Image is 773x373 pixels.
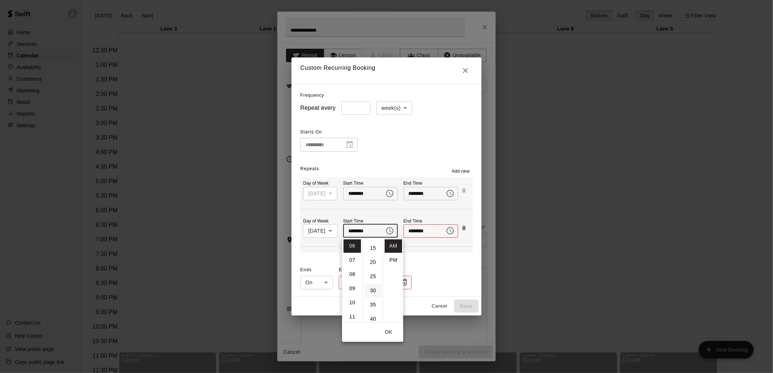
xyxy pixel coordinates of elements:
button: Choose time, selected time is 6:30 PM [382,186,397,201]
li: 25 minutes [364,270,382,283]
li: 6 hours [344,239,361,253]
div: week(s) [376,101,412,115]
li: 7 hours [344,253,361,267]
li: 30 minutes [364,284,382,297]
p: End Time [404,218,458,224]
span: Add new [452,168,470,175]
p: Day of Week [303,180,337,186]
button: Choose time, selected time is 9:00 PM [443,186,457,201]
li: 15 minutes [364,241,382,255]
li: 8 hours [344,268,361,281]
li: 11 hours [344,310,361,324]
button: Cancel [428,301,451,312]
div: [DATE] [303,187,337,200]
li: 5 hours [344,225,361,238]
li: 20 minutes [364,256,382,269]
ul: Select hours [342,238,362,322]
div: On [300,276,333,289]
h6: Repeat every [300,103,336,113]
p: Start Time [343,180,398,186]
li: AM [385,239,402,253]
h2: Custom Recurring Booking [292,57,481,84]
button: Add new [449,166,473,177]
li: 9 hours [344,282,361,295]
p: Day of Week [303,218,337,224]
button: Choose time [443,224,457,238]
li: PM [385,253,402,267]
button: Choose date [396,275,411,290]
span: Frequency [300,93,324,98]
button: Close [458,63,473,78]
li: 10 minutes [364,227,382,241]
ul: Select minutes [362,238,383,322]
button: OK [377,325,400,339]
button: Remove [458,222,470,234]
p: End Time [404,180,458,186]
span: Repeats [300,166,319,171]
li: 40 minutes [364,312,382,326]
ul: Select meridiem [383,238,403,322]
li: 10 hours [344,296,361,309]
button: Choose time, selected time is 6:00 AM [382,224,397,238]
li: 35 minutes [364,298,382,312]
span: Ends [300,264,333,276]
span: Starts On [300,127,358,138]
div: [DATE] [303,224,337,238]
p: Start Time [343,218,398,224]
span: End Date [339,264,412,276]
